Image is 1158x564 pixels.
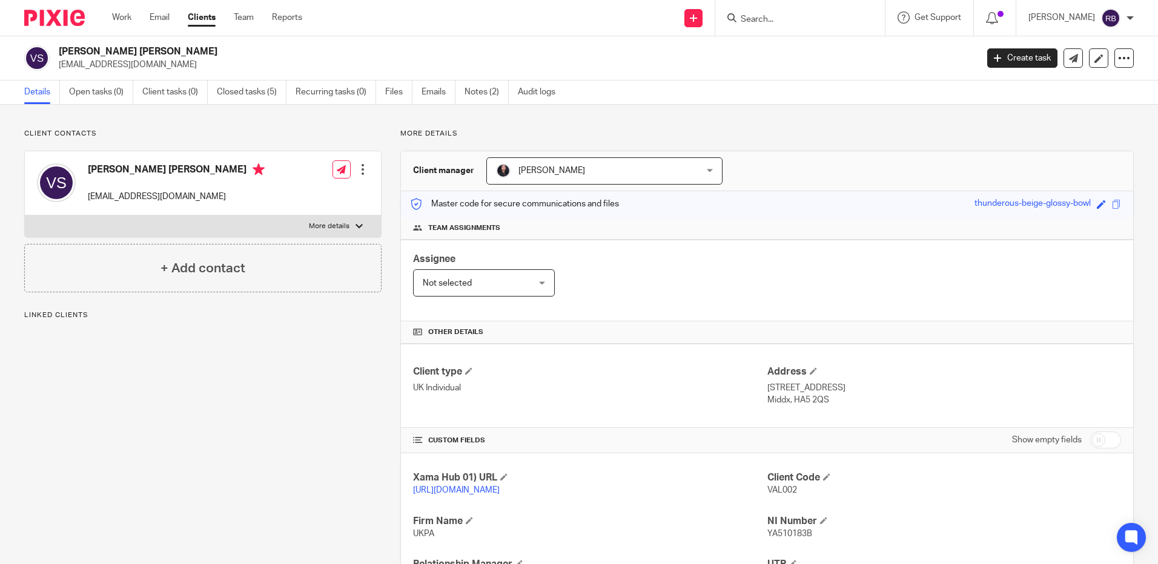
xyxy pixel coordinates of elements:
span: Other details [428,327,483,337]
p: UK Individual [413,382,767,394]
a: Client tasks (0) [142,80,208,104]
a: Details [24,80,60,104]
img: MicrosoftTeams-image.jfif [496,163,511,178]
img: Pixie [24,10,85,26]
p: [EMAIL_ADDRESS][DOMAIN_NAME] [59,59,969,71]
h2: [PERSON_NAME] [PERSON_NAME] [59,45,787,58]
a: Clients [188,11,216,24]
a: Team [234,11,254,24]
p: More details [400,129,1134,139]
a: [URL][DOMAIN_NAME] [413,486,500,494]
input: Search [739,15,849,25]
h4: Firm Name [413,515,767,528]
h4: Address [767,366,1121,378]
p: More details [309,221,349,231]
a: Open tasks (0) [69,80,133,104]
span: Team assignments [428,223,500,233]
span: VAL002 [767,486,797,494]
span: Not selected [423,279,472,287]
span: UKPA [413,530,434,538]
h4: [PERSON_NAME] [PERSON_NAME] [88,163,265,179]
a: Notes (2) [465,80,509,104]
i: Primary [253,163,265,175]
a: Recurring tasks (0) [296,80,376,104]
div: thunderous-beige-glossy-bowl [974,197,1091,211]
span: YA510183B [767,530,812,538]
a: Audit logs [518,80,564,104]
a: Closed tasks (5) [217,80,286,104]
h3: Client manager [413,165,474,177]
a: Files [385,80,412,104]
p: [PERSON_NAME] [1028,11,1095,24]
a: Reports [272,11,302,24]
a: Work [112,11,131,24]
h4: + Add contact [160,259,245,278]
p: Middx, HA5 2QS [767,394,1121,406]
h4: Client Code [767,471,1121,484]
h4: NI Number [767,515,1121,528]
a: Email [150,11,170,24]
p: Linked clients [24,310,382,320]
h4: CUSTOM FIELDS [413,436,767,445]
img: svg%3E [1101,8,1120,28]
a: Emails [422,80,455,104]
p: [STREET_ADDRESS] [767,382,1121,394]
p: Client contacts [24,129,382,139]
span: [PERSON_NAME] [518,166,585,175]
img: svg%3E [24,45,50,71]
span: Get Support [915,13,961,22]
label: Show empty fields [1012,434,1082,446]
h4: Client type [413,366,767,378]
h4: Xama Hub 01) URL [413,471,767,484]
p: [EMAIL_ADDRESS][DOMAIN_NAME] [88,191,265,203]
span: Assignee [413,254,455,264]
p: Master code for secure communications and files [410,198,619,210]
img: svg%3E [37,163,76,202]
a: Create task [987,48,1057,68]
